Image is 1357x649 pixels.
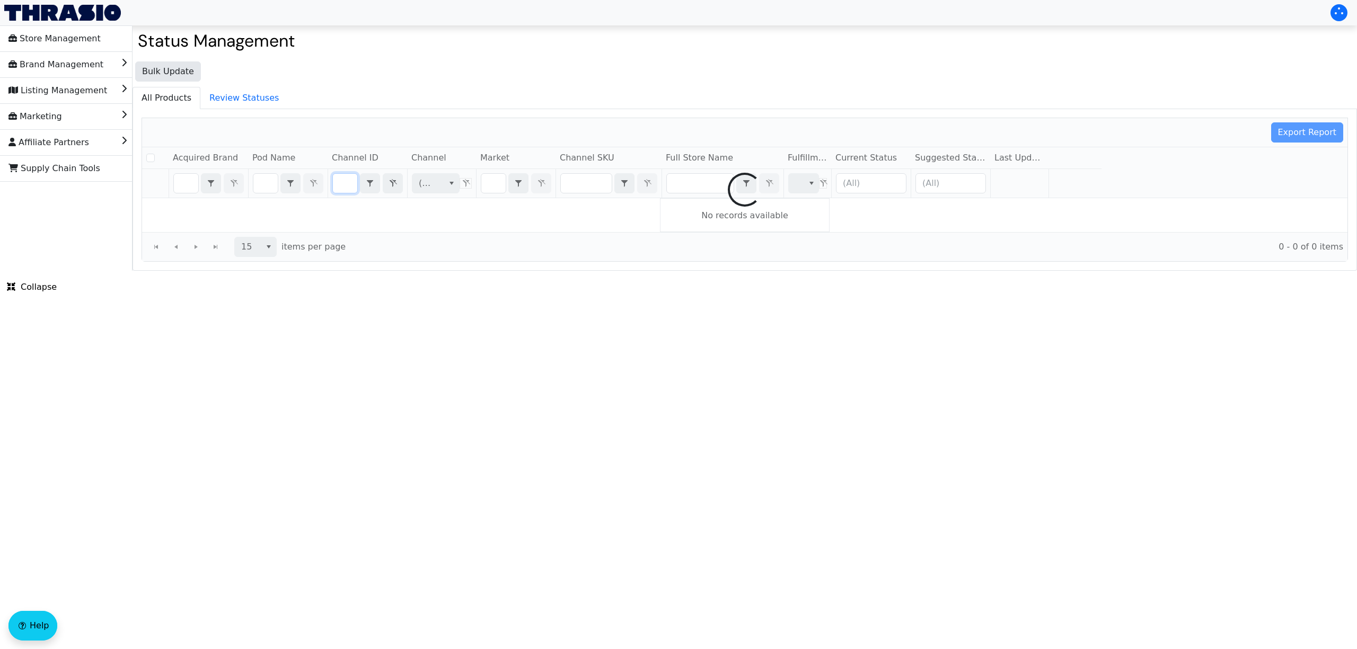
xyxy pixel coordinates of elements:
button: Help floatingactionbutton [8,611,57,641]
span: Supply Chain Tools [8,160,100,177]
h2: Status Management [138,31,1352,51]
span: Help [30,619,49,632]
span: Review Statuses [201,87,287,109]
span: Brand Management [8,56,103,73]
span: Listing Management [8,82,107,99]
span: Marketing [8,108,62,125]
span: Collapse [7,281,57,294]
span: Bulk Update [142,65,194,78]
span: Affiliate Partners [8,134,89,151]
button: Bulk Update [135,61,201,82]
span: Store Management [8,30,101,47]
img: Thrasio Logo [4,5,121,21]
span: All Products [133,87,200,109]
